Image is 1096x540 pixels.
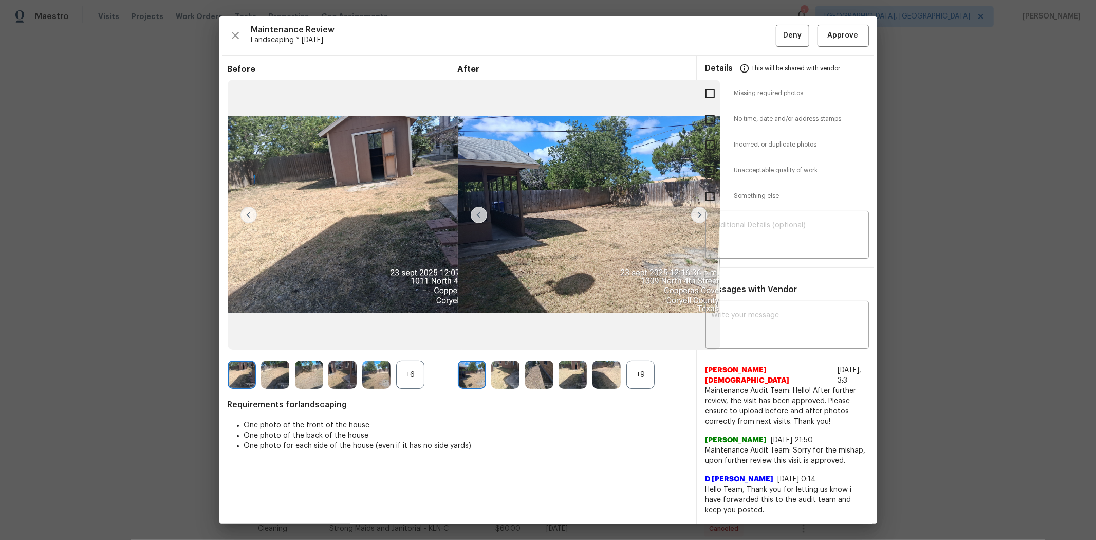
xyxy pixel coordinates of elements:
[705,474,774,484] span: D [PERSON_NAME]
[228,64,458,75] span: Before
[734,192,869,201] span: Something else
[626,361,655,389] div: +9
[838,367,861,384] span: [DATE], 3:3
[818,25,869,47] button: Approve
[251,35,776,45] span: Landscaping * [DATE]
[734,115,869,123] span: No time, date and/or address stamps
[691,207,708,223] img: right-chevron-button-url
[705,484,869,515] span: Hello Team, Thank you for letting us know i have forwarded this to the audit team and keep you po...
[697,81,877,106] div: Missing required photos
[705,445,869,466] span: Maintenance Audit Team: Sorry for the mishap, upon further review this visit is approved.
[240,207,257,223] img: left-chevron-button-url
[705,524,767,534] span: [PERSON_NAME]
[228,400,688,410] span: Requirements for landscaping
[458,64,688,75] span: After
[697,132,877,158] div: Incorrect or duplicate photos
[697,158,877,184] div: Unacceptable quality of work
[705,56,733,81] span: Details
[734,140,869,149] span: Incorrect or duplicate photos
[244,420,688,430] li: One photo of the front of the house
[697,184,877,209] div: Something else
[771,437,813,444] span: [DATE] 21:50
[396,361,424,389] div: +6
[705,365,833,386] span: [PERSON_NAME][DEMOGRAPHIC_DATA]
[251,25,776,35] span: Maintenance Review
[705,435,767,445] span: [PERSON_NAME]
[734,89,869,98] span: Missing required photos
[828,29,859,42] span: Approve
[244,441,688,451] li: One photo for each side of the house (even if it has no side yards)
[244,430,688,441] li: One photo of the back of the house
[778,476,816,483] span: [DATE] 0:14
[734,166,869,175] span: Unacceptable quality of work
[705,386,869,427] span: Maintenance Audit Team: Hello! After further review, the visit has been approved. Please ensure t...
[697,106,877,132] div: No time, date and/or address stamps
[705,285,797,294] span: Messages with Vendor
[776,25,809,47] button: Deny
[783,29,802,42] span: Deny
[471,207,487,223] img: left-chevron-button-url
[752,56,841,81] span: This will be shared with vendor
